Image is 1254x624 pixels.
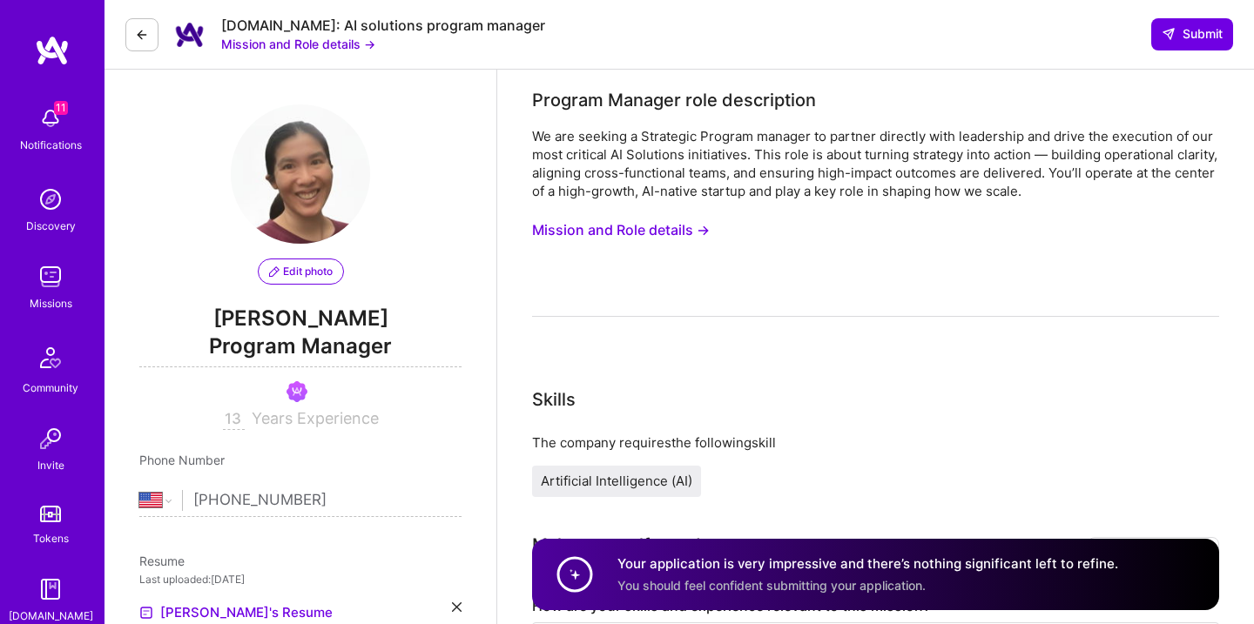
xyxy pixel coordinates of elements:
[1151,18,1233,50] button: Submit
[221,17,545,35] div: [DOMAIN_NAME]: AI solutions program manager
[33,529,69,547] div: Tokens
[30,294,72,312] div: Missions
[231,104,370,244] img: User Avatar
[35,35,70,66] img: logo
[172,17,207,52] img: Company Logo
[532,532,732,558] div: Make yourself stand out
[223,409,245,430] input: XX
[532,127,1219,200] div: We are seeking a Strategic Program manager to partner directly with leadership and drive the exec...
[23,379,78,397] div: Community
[287,381,307,402] img: Been on Mission
[269,264,333,279] span: Edit photo
[532,214,710,246] button: Mission and Role details →
[269,266,280,277] i: icon PencilPurple
[139,332,462,367] span: Program Manager
[532,87,816,113] div: Program Manager role description
[258,258,344,285] button: Edit photo
[139,453,225,467] span: Phone Number
[26,217,76,235] div: Discovery
[1088,537,1219,572] div: How to stand out
[135,28,149,42] i: icon LeftArrowDark
[1162,25,1223,43] span: Submit
[541,473,692,489] span: Artificial Intelligence (AI)
[40,506,61,522] img: tokens
[221,35,375,53] button: Mission and Role details →
[452,602,462,612] i: icon Close
[532,386,576,413] div: Skills
[1162,27,1176,41] i: icon SendLight
[33,572,68,607] img: guide book
[139,554,185,568] span: Resume
[20,136,82,154] div: Notifications
[33,101,68,136] img: bell
[33,259,68,294] img: teamwork
[139,570,462,588] div: Last uploaded: [DATE]
[139,305,462,332] span: [PERSON_NAME]
[33,182,68,217] img: discovery
[617,554,1118,573] h4: Your application is very impressive and there’s nothing significant left to refine.
[54,101,68,115] span: 11
[617,578,926,593] span: You should feel confident submitting your application.
[139,602,333,623] a: [PERSON_NAME]'s Resume
[30,337,71,379] img: Community
[252,409,379,427] span: Years Experience
[193,475,462,526] input: +1 (000) 000-0000
[33,421,68,456] img: Invite
[37,456,64,474] div: Invite
[532,433,1219,452] div: The company requires the following skill
[139,606,153,620] img: Resume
